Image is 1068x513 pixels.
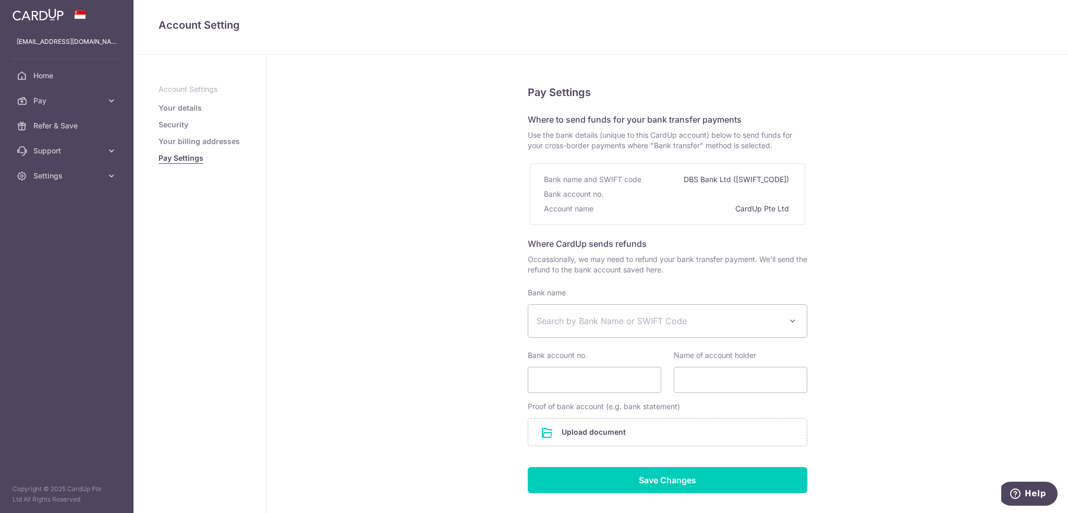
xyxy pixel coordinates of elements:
a: Your billing addresses [159,136,240,147]
label: Bank account no. [528,350,587,361]
a: Your details [159,103,202,113]
span: Support [33,146,102,156]
div: Bank name and SWIFT code [544,172,644,187]
iframe: Opens a widget where you can find more information [1001,482,1058,508]
div: DBS Bank Ltd ([SWIFT_CODE]) [684,172,791,187]
a: Pay Settings [159,153,203,163]
label: Bank name [528,288,566,298]
div: Bank account no. [544,187,605,201]
span: Use the bank details (unique to this CardUp account) below to send funds for your cross-border pa... [528,130,807,151]
span: translation missing: en.refund_bank_accounts.show.title.account_setting [159,19,240,31]
span: Search by Bank Name or SWIFT Code [537,315,782,327]
span: Where CardUp sends refunds [528,238,647,249]
span: Pay [33,96,102,106]
p: Account Settings [159,84,241,94]
div: CardUp Pte Ltd [735,201,791,216]
span: Occassionally, we may need to refund your bank transfer payment. We’ll send the refund to the ban... [528,254,807,275]
span: Home [33,70,102,81]
span: Refer & Save [33,121,102,131]
label: Name of account holder [674,350,756,361]
label: Proof of bank account (e.g. bank statement) [528,401,680,412]
span: Settings [33,171,102,181]
input: Save Changes [528,467,807,493]
h5: Pay Settings [528,84,807,101]
a: Security [159,120,188,130]
div: Account name [544,201,596,216]
div: Upload document [528,418,807,446]
p: [EMAIL_ADDRESS][DOMAIN_NAME] [17,37,117,47]
img: CardUp [13,8,64,21]
span: Where to send funds for your bank transfer payments [528,114,742,125]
